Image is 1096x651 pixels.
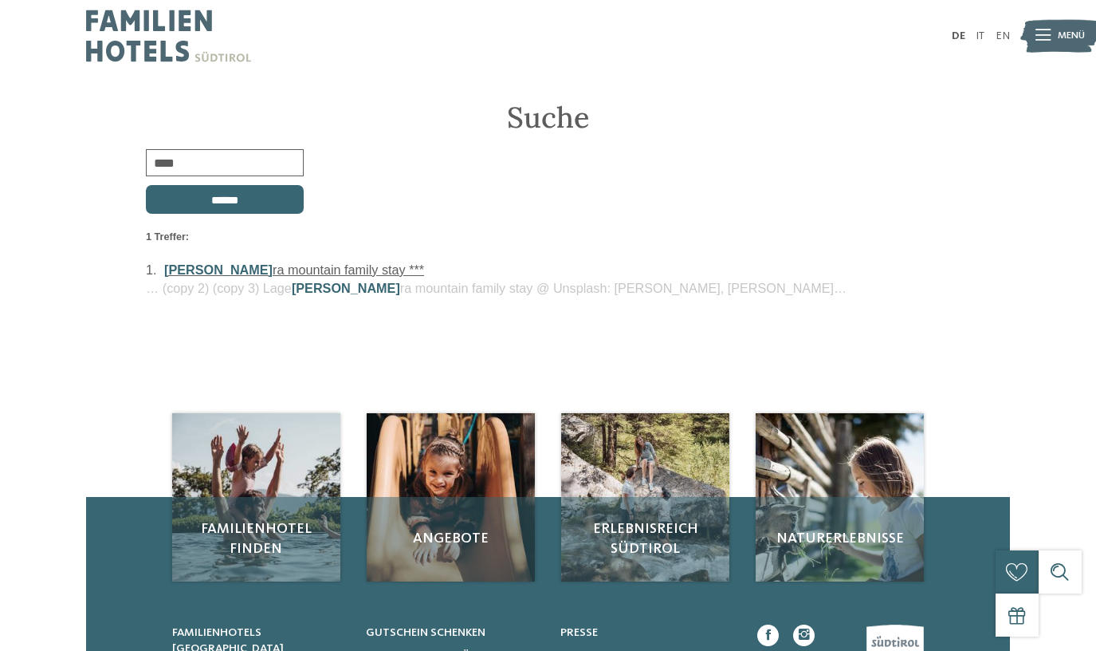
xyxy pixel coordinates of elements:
[770,529,909,549] span: Naturerlebnisse
[996,30,1010,41] a: EN
[507,99,589,136] span: Suche
[164,262,273,277] span: [PERSON_NAME]
[366,625,542,641] a: Gutschein schenken
[1058,29,1085,43] span: Menü
[756,413,923,581] img: Suche
[756,413,923,581] a: Suche Naturerlebnisse
[561,413,729,581] img: Suche
[367,413,534,581] a: Suche Angebote
[560,625,737,641] a: Presse
[292,281,400,295] span: [PERSON_NAME]
[367,413,534,581] img: Suche
[172,413,340,581] a: Suche Familienhotel finden
[575,519,714,559] span: Erlebnisreich Südtirol
[381,529,520,549] span: Angebote
[952,30,965,41] a: DE
[164,262,424,277] a: [PERSON_NAME]ra mountain family stay ***
[560,627,598,638] span: Presse
[172,413,340,581] img: Suche
[187,519,325,559] span: Familienhotel finden
[146,231,950,245] div: 1 Treffer:
[976,30,984,41] a: IT
[561,413,729,581] a: Suche Erlebnisreich Südtirol
[366,627,485,638] span: Gutschein schenken
[146,281,847,295] span: … (copy 2) (copy 3) Lage ra mountain family stay @ Unsplash: [PERSON_NAME], [PERSON_NAME]…
[146,262,157,277] span: 1.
